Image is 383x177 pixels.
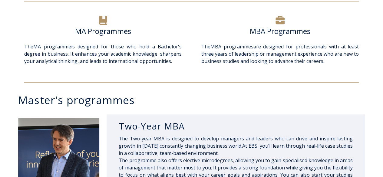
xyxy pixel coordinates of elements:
[119,120,353,132] h3: Two-Year MBA
[24,27,182,36] h6: MA Programmes
[201,27,359,36] h6: MBA Programmes
[210,43,253,50] a: MBA programmes
[33,43,71,50] a: MA programme
[18,95,371,105] h3: Master's programmes
[201,43,359,64] span: The are designed for professionals with at least three years of leadership or management experien...
[24,43,182,64] span: The is designed for those who hold a Bachelor's degree in business. It enhances your academic kno...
